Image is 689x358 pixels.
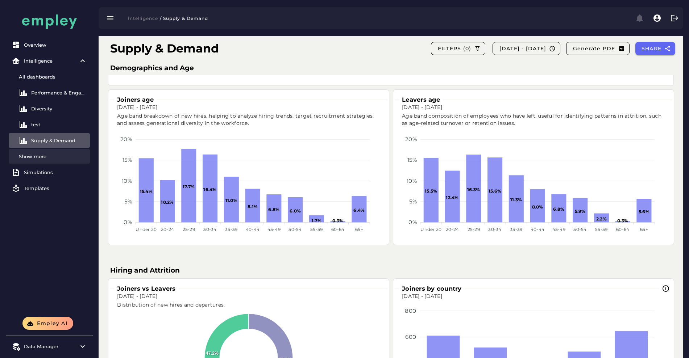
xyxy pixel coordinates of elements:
[616,227,629,232] tspan: 60-64
[24,169,87,175] div: Simulations
[120,136,132,143] tspan: 20%
[9,165,90,180] a: Simulations
[493,42,560,55] button: [DATE] - [DATE]
[113,108,387,131] div: Age band breakdown of new hires, helping to analyze hiring trends, target recruitment strategies,...
[9,101,90,116] a: Diversity
[355,227,363,232] tspan: 65+
[640,227,648,232] tspan: 65+
[9,181,90,195] a: Templates
[24,185,87,191] div: Templates
[635,42,676,55] button: SHARE
[595,227,607,232] tspan: 55-59
[124,198,132,205] tspan: 5%
[24,42,87,48] div: Overview
[110,63,672,73] h3: Demographics and Age
[641,45,662,52] span: SHARE
[136,227,157,232] tspan: Under 20
[110,265,672,275] h3: Hiring and Attrition
[405,333,416,340] tspan: 600
[128,16,158,21] span: Intelligence
[566,42,629,55] button: Generate PDF
[203,227,216,232] tspan: 30-34
[31,138,87,143] div: Supply & Demand
[114,96,157,104] h3: Joiners age
[409,198,417,205] tspan: 5%
[19,153,87,159] div: Show more
[9,117,90,132] a: test
[124,219,132,226] tspan: 0%
[246,227,260,232] tspan: 40-44
[405,307,416,314] tspan: 800
[437,45,471,52] span: FILTERS (0)
[31,90,87,96] div: Performance & Engagement
[420,227,441,232] tspan: Under 20
[122,177,132,184] tspan: 10%
[24,58,75,64] div: Intelligence
[36,320,67,327] span: Empley AI
[488,227,501,232] tspan: 30-34
[552,227,565,232] tspan: 45-49
[114,285,179,293] h3: Joiners vs Leavers
[407,177,417,184] tspan: 10%
[399,285,465,293] h3: Joiners by country
[123,156,132,163] tspan: 15%
[468,227,480,232] tspan: 25-29
[531,227,544,232] tspan: 40-44
[159,16,208,21] span: / Supply & Demand
[310,227,323,232] tspan: 55-59
[161,227,174,232] tspan: 20-24
[499,45,546,52] span: [DATE] - [DATE]
[399,96,443,104] h3: Leavers age
[9,85,90,100] a: Performance & Engagement
[113,297,387,313] div: Distribution of new hires and departures.
[22,317,73,330] button: Empley AI
[398,108,672,131] div: Age band composition of employees who have left, useful for identifying patterns in attrition, su...
[573,227,586,232] tspan: 50-54
[225,227,237,232] tspan: 35-39
[408,219,417,226] tspan: 0%
[31,122,87,127] div: test
[446,227,459,232] tspan: 20-24
[405,136,417,143] tspan: 20%
[510,227,522,232] tspan: 35-39
[9,133,90,148] a: Supply & Demand
[407,156,417,163] tspan: 15%
[572,45,615,52] span: Generate PDF
[183,227,195,232] tspan: 25-29
[158,13,212,23] button: / Supply & Demand
[19,74,87,80] div: All dashboards
[31,106,87,111] div: Diversity
[431,42,485,55] button: FILTERS (0)
[267,227,281,232] tspan: 45-49
[331,227,344,232] tspan: 60-64
[9,70,90,84] a: All dashboards
[9,38,90,52] a: Overview
[24,344,75,349] div: Data Manager
[123,13,158,23] button: Intelligence
[289,227,302,232] tspan: 50-54
[110,40,219,57] h1: Supply & Demand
